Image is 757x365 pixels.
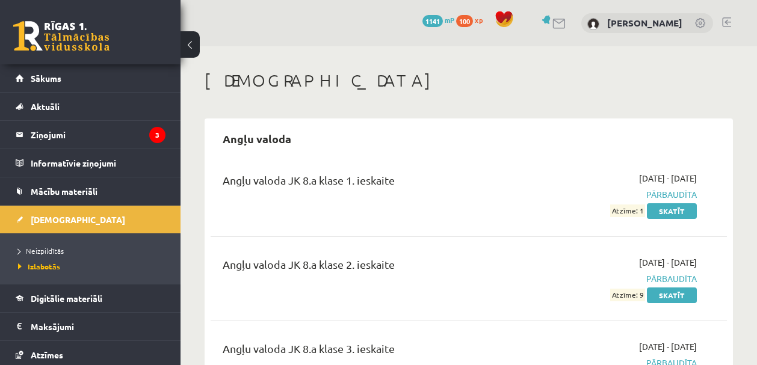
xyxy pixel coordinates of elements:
[422,15,443,27] span: 1141
[18,261,168,272] a: Izlabotās
[456,15,473,27] span: 100
[16,149,165,177] a: Informatīvie ziņojumi
[31,121,165,149] legend: Ziņojumi
[223,256,533,278] div: Angļu valoda JK 8.a klase 2. ieskaite
[31,101,60,112] span: Aktuāli
[31,214,125,225] span: [DEMOGRAPHIC_DATA]
[16,284,165,312] a: Digitālie materiāli
[18,262,60,271] span: Izlabotās
[211,124,303,153] h2: Angļu valoda
[31,149,165,177] legend: Informatīvie ziņojumi
[13,21,110,51] a: Rīgas 1. Tālmācības vidusskola
[647,287,697,303] a: Skatīt
[18,246,64,256] span: Neizpildītās
[551,188,697,201] span: Pārbaudīta
[31,293,102,304] span: Digitālie materiāli
[16,64,165,92] a: Sākums
[31,349,63,360] span: Atzīmes
[610,289,645,301] span: Atzīme: 9
[223,340,533,363] div: Angļu valoda JK 8.a klase 3. ieskaite
[205,70,733,91] h1: [DEMOGRAPHIC_DATA]
[610,204,645,217] span: Atzīme: 1
[422,15,454,25] a: 1141 mP
[223,172,533,194] div: Angļu valoda JK 8.a klase 1. ieskaite
[16,177,165,205] a: Mācību materiāli
[445,15,454,25] span: mP
[31,313,165,340] legend: Maksājumi
[18,245,168,256] a: Neizpildītās
[16,313,165,340] a: Maksājumi
[639,340,697,353] span: [DATE] - [DATE]
[639,172,697,185] span: [DATE] - [DATE]
[31,73,61,84] span: Sākums
[587,18,599,30] img: Jana Sarkaniča
[475,15,483,25] span: xp
[639,256,697,269] span: [DATE] - [DATE]
[16,121,165,149] a: Ziņojumi3
[551,272,697,285] span: Pārbaudīta
[149,127,165,143] i: 3
[647,203,697,219] a: Skatīt
[456,15,489,25] a: 100 xp
[16,206,165,233] a: [DEMOGRAPHIC_DATA]
[16,93,165,120] a: Aktuāli
[607,17,682,29] a: [PERSON_NAME]
[31,186,97,197] span: Mācību materiāli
